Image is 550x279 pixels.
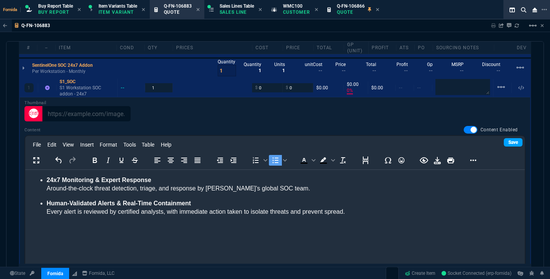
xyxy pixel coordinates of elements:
button: Align right [178,155,191,166]
nx-icon: Close Tab [78,7,81,13]
button: Undo [52,155,65,166]
nx-icon: Close Workbench [529,5,540,15]
span: WMC100 [283,3,302,9]
p: Item Variant [99,9,137,15]
button: Underline [115,155,128,166]
div: price [283,45,314,51]
a: Save [504,138,522,147]
button: Redo [66,155,79,166]
button: Special character [382,155,395,166]
p: Quantity [218,59,236,65]
span: Socket Connected (erp-fornida) [442,271,511,276]
button: Justify [191,155,204,166]
button: Strikethrough [128,155,141,166]
span: Item Variants Table [99,3,137,9]
div: dev [513,45,531,51]
div: Bullet list [269,155,288,166]
span: Table [142,142,154,148]
nx-icon: Open New Tab [542,6,547,13]
span: Q-FN-106866 [337,3,365,9]
p: Quote [164,9,192,15]
mat-icon: Example home icon [528,21,537,30]
button: Bold [88,155,101,166]
nx-icon: Split Panels [506,5,518,15]
p: 1 [27,85,30,91]
button: Align left [151,155,164,166]
button: Italic [102,155,115,166]
mat-icon: Example home icon [516,63,525,72]
div: GP (unit) [344,42,369,54]
a: Hide Workbench [540,23,544,29]
div: PO [415,45,433,51]
div: Item [56,45,117,51]
div: $0.00 [316,85,340,91]
button: Page break [359,155,372,166]
div: # [19,45,37,51]
span: Buy Report Table [38,3,73,9]
span: Help [161,142,171,148]
button: Emojis [395,155,408,166]
div: $0.00 [371,85,392,91]
span: Insert [80,142,94,148]
p: S1 Workstation SOC addon - 24x7 [60,85,114,97]
a: Create Item [402,268,438,279]
div: S1_SOC [60,79,114,85]
mat-icon: Example home icon [497,82,506,92]
iframe: Rich Text Area [25,170,525,277]
span: $ [255,85,257,91]
p: Sales Line [220,9,254,15]
div: -- [121,85,132,91]
p: Customer [283,9,311,15]
nx-icon: Close Tab [376,7,379,13]
div: -- [37,45,56,51]
a: API TOKEN [27,270,37,277]
span: Format [100,142,117,148]
div: Sourcing Notes [433,45,494,51]
span: -- [399,85,403,90]
span: Fornida [3,7,21,12]
div: Numbered list [249,155,269,166]
span: Q-FN-106883 [164,3,192,9]
label: Thumbnail [24,100,47,105]
div: ATS [396,45,415,51]
p: Q-FN-106883 [21,23,50,29]
p: $0.00 [347,81,365,87]
div: prices [173,45,252,51]
button: Align center [164,155,177,166]
p: Quote [337,9,365,15]
a: BrF-D-r2dQ1ZkjxyAACg [442,270,511,277]
div: cost [252,45,283,51]
button: Reveal or hide additional toolbar items [467,155,480,166]
button: Decrease indent [214,155,226,166]
nx-icon: Back to Table [3,23,7,28]
span: -- [417,85,421,90]
nx-icon: Close Tab [259,7,262,13]
button: Clear formatting [336,155,349,166]
nx-icon: Close Tab [142,7,145,13]
p: 0% [347,87,353,94]
div: Text color Black [298,155,317,166]
span: View [63,142,74,148]
span: $ [286,85,288,91]
button: Fullscreen [30,155,43,166]
nx-icon: Close Tab [315,7,318,13]
button: Preview [417,155,430,166]
span: Tools [123,142,136,148]
a: msbcCompanyName [80,270,117,277]
nx-icon: Close Tab [196,7,200,13]
span: Sales Lines Table [220,3,254,9]
p: Per Workstation - Monthly [32,68,97,74]
span: File [33,142,41,148]
a: Global State [8,270,27,277]
nx-icon: Search [518,5,529,15]
label: Content [24,127,41,133]
div: cond [117,45,145,51]
span: Edit [47,142,57,148]
span: Content Enabled [480,127,518,133]
nx-icon: Item not found in Business Central. The quote is still valid. [45,85,50,90]
input: https://example.com/image.png [42,106,131,121]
